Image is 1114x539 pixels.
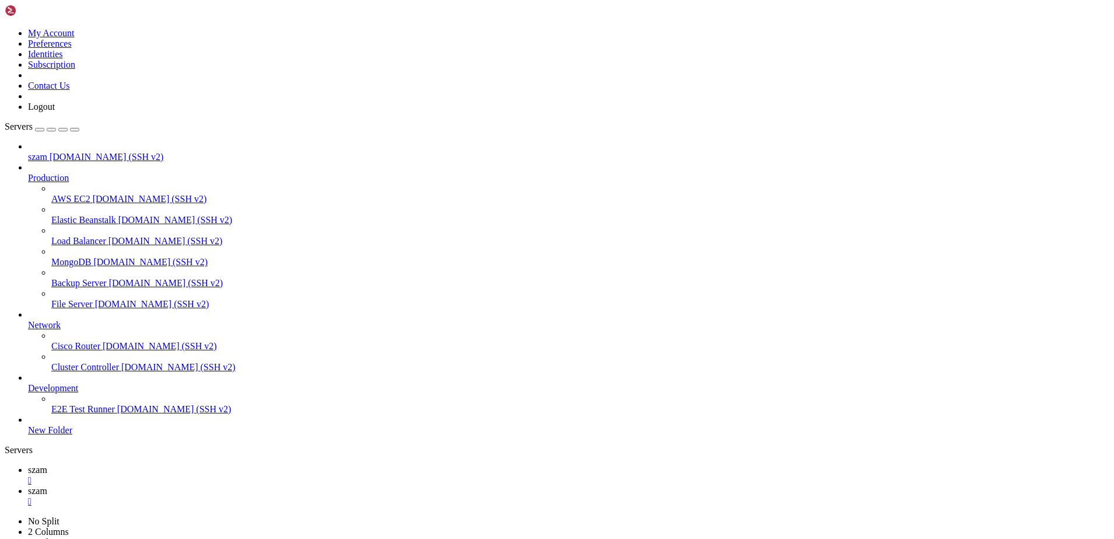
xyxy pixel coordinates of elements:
[5,54,961,64] x-row: The slimy troll died.
[51,225,1109,246] li: Load Balancer [DOMAIN_NAME] (SSH v2)
[5,193,961,203] x-row: You do not feel ready to [PERSON_NAME] again.
[5,25,961,34] x-row: You feel calm again.
[5,233,961,243] x-row: You feel ready to use a special attack form again.
[28,173,1109,183] a: Production
[5,332,961,342] x-row: You barely scrape the grotesque troll's body with your azure rune-etched longsword.
[51,236,106,246] span: Load Balancer
[109,278,223,288] span: [DOMAIN_NAME] (SSH v2)
[51,194,90,204] span: AWS EC2
[5,114,961,124] x-row: You are already preparing to kattack.
[28,425,1109,436] a: New Folder
[5,5,72,16] img: Shellngn
[5,445,1109,455] div: Servers
[28,28,75,38] a: My Account
[295,34,299,44] div: (59, 3)
[51,331,1109,352] li: Cisco Router [DOMAIN_NAME] (SSH v2)
[28,373,1109,415] li: Development
[51,404,1109,415] a: E2E Test Runner [DOMAIN_NAME] (SSH v2)
[28,486,1109,507] a: szam
[28,415,1109,436] li: New Folder
[5,422,961,432] x-row: _________Genesis_________________________________________________________________________________...
[5,362,961,372] x-row: The grotesque troll is momentarily incapacitated as the ancient mithril-spiked waraxe dismally [P...
[51,257,91,267] span: MongoDB
[5,34,961,44] x-row: arsi@LQCL001:~$ less genesis/fights/[PERSON_NAME]/ogres/[DOMAIN_NAME]
[51,299,93,309] span: File Server
[28,320,61,330] span: Network
[28,425,72,435] span: New Folder
[28,141,1109,162] li: szam [DOMAIN_NAME] (SSH v2)
[50,152,164,162] span: [DOMAIN_NAME] (SSH v2)
[5,412,961,422] x-row: You just [PERSON_NAME] the grotesque troll's left arm with your blackened magnificent longsword.
[51,352,1109,373] li: Cluster Controller [DOMAIN_NAME] (SSH v2)
[28,475,1109,486] a: 
[5,302,961,312] x-row: You feel the blackened magnificent longsword slice deeper than expected.
[95,299,209,309] span: [DOMAIN_NAME] (SSH v2)
[5,382,961,392] x-row: The runes on the azure rune-etched longsword flash brightly.
[5,432,9,441] div: (0, 43)
[121,362,236,372] span: [DOMAIN_NAME] (SSH v2)
[51,299,1109,310] a: File Server [DOMAIN_NAME] (SSH v2)
[5,134,961,144] x-row: [PERSON_NAME] attacks the grotesque troll.
[51,204,1109,225] li: Elastic Beanstalk [DOMAIN_NAME] (SSH v2)
[5,124,961,134] x-row: > You do not feel ready to battack again.
[5,121,33,131] span: Servers
[28,152,47,162] span: szam
[51,215,116,225] span: Elastic Beanstalk
[5,164,961,173] x-row: You do not feel ready to [PERSON_NAME] again.
[93,257,208,267] span: [DOMAIN_NAME] (SSH v2)
[108,236,223,246] span: [DOMAIN_NAME] (SSH v2)
[51,341,100,351] span: Cisco Router
[28,102,55,112] a: Logout
[5,25,961,34] x-row: bazaar/ darkelves/ ogres/
[5,64,961,74] x-row: [PERSON_NAME] killed him.
[5,263,961,273] x-row: You feel able to focus yourself towards your opponent again.
[5,203,961,213] x-row: You are already preparing to kattack.
[51,394,1109,415] li: E2E Test Runner [DOMAIN_NAME] (SSH v2)
[5,84,961,94] x-row: You find no such living creature.
[28,81,70,91] a: Contact Us
[5,34,961,44] x-row: You hurt the body of the slimy troll with your left hand, very bad, your glove singeing him.
[28,465,1109,486] a: szam
[5,104,961,114] x-row: Your attack lightly wounds the sickly troll in the right arm!
[28,516,59,526] a: No Split
[28,383,78,393] span: Development
[28,152,1109,162] a: szam [DOMAIN_NAME] (SSH v2)
[28,383,1109,394] a: Development
[5,144,961,154] x-row: You assist [PERSON_NAME] and attack the grotesque troll.
[28,173,69,183] span: Production
[28,49,63,59] a: Identities
[5,392,961,402] x-row: You hurt the body of the grotesque troll with your left hand, your glove singeing him.
[5,15,961,25] x-row: You feign an attack with your flame-covered azure rune-etched longsword, distracting the slimy tr...
[5,94,961,104] x-row: You attempt to execute Tiger Faces Dragon at the sickly troll!
[51,194,1109,204] a: AWS EC2 [DOMAIN_NAME] (SSH v2)
[28,496,1109,507] a: 
[117,404,232,414] span: [DOMAIN_NAME] (SSH v2)
[5,293,961,302] x-row: The sickly troll shakes his head vigorously to clear his eyes of [PERSON_NAME]!
[5,44,961,54] x-row: The slimy troll is momentarily incapacitated as the ancient mithril-spiked waraxe dismally [PERSO...
[118,215,233,225] span: [DOMAIN_NAME] (SSH v2)
[28,60,75,69] a: Subscription
[5,312,961,322] x-row: You feel calm again.
[51,246,1109,267] li: MongoDB [DOMAIN_NAME] (SSH v2)
[51,278,107,288] span: Backup Server
[5,74,961,84] x-row: You assist [PERSON_NAME] and attack the sickly troll.
[28,39,72,48] a: Preferences
[51,236,1109,246] a: Load Balancer [DOMAIN_NAME] (SSH v2)
[51,341,1109,352] a: Cisco Router [DOMAIN_NAME] (SSH v2)
[51,362,1109,373] a: Cluster Controller [DOMAIN_NAME] (SSH v2)
[5,213,961,223] x-row: [PERSON_NAME] suddenly kicks at the dusty ground, sending a shower of sand into the eyes of the g...
[51,267,1109,288] li: Backup Server [DOMAIN_NAME] (SSH v2)
[28,486,47,496] span: szam
[5,322,961,332] x-row: You barely scrape the grotesque troll's left arm with your blackened magnificent longsword.
[51,183,1109,204] li: AWS EC2 [DOMAIN_NAME] (SSH v2)
[28,465,47,475] span: szam
[5,121,79,131] a: Servers
[5,283,961,293] x-row: You duck a fierce swing from the grotesque troll, leaving him off balance...
[28,162,1109,310] li: Production
[28,320,1109,331] a: Network
[28,527,69,537] a: 2 Columns
[103,341,217,351] span: [DOMAIN_NAME] (SSH v2)
[5,15,961,25] x-row: arsi@LQCL001:~$ less genesis/fights/[PERSON_NAME]/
